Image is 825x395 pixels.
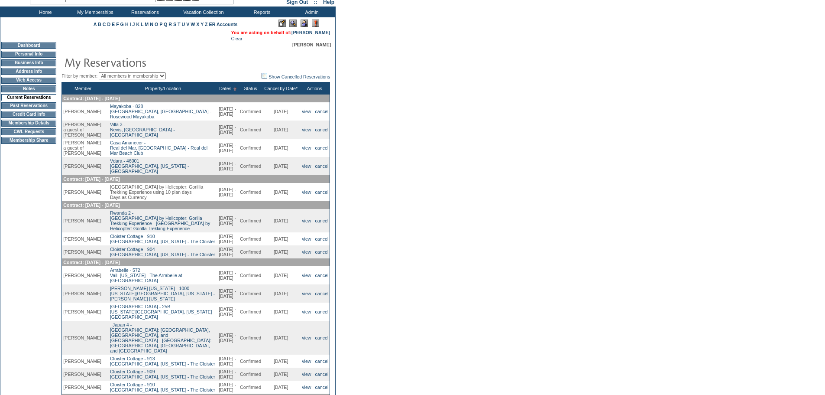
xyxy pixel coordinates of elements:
a: cancel [315,236,329,242]
td: [PERSON_NAME] [62,321,104,355]
td: [DATE] - [DATE] [217,183,239,201]
a: Cancel by Date* [264,86,298,91]
a: C [103,22,106,27]
td: [PERSON_NAME] [62,157,104,175]
a: view [302,291,311,296]
a: view [302,218,311,223]
a: view [302,236,311,242]
td: [DATE] [262,321,299,355]
td: [DATE] [262,368,299,381]
a: Member [74,86,91,91]
td: [DATE] [262,102,299,121]
a: W [191,22,195,27]
a: Rwanda 2 -[GEOGRAPHIC_DATA] by Helicopter: Gorilla Trekking Experience - [GEOGRAPHIC_DATA] by Hel... [110,210,210,231]
span: Contract: [DATE] - [DATE] [63,176,120,182]
span: Filter by member: [61,73,97,78]
td: [DATE] [262,245,299,258]
td: Confirmed [239,121,262,139]
a: view [302,189,311,195]
a: cancel [315,163,329,169]
td: Confirmed [239,266,262,284]
a: cancel [315,359,329,364]
a: F [116,22,119,27]
img: pgTtlMyReservations.gif [64,53,237,71]
td: CWL Requests [1,128,56,135]
td: Dashboard [1,42,56,49]
a: [PERSON_NAME] [291,30,330,35]
td: [DATE] [262,139,299,157]
td: [PERSON_NAME] [62,284,104,303]
td: [DATE] - [DATE] [217,303,239,321]
td: [DATE] - [DATE] [217,209,239,232]
td: [PERSON_NAME] [62,232,104,245]
td: Confirmed [239,284,262,303]
a: J [132,22,135,27]
a: T [178,22,181,27]
td: Membership Details [1,120,56,127]
td: Past Reservations [1,102,56,109]
td: [DATE] [262,157,299,175]
td: [PERSON_NAME] [62,368,104,381]
span: You are acting on behalf of: [231,30,330,35]
a: A [94,22,97,27]
a: Arrabelle - 572Vail, [US_STATE] - The Arrabelle at [GEOGRAPHIC_DATA] [110,268,182,283]
td: [DATE] - [DATE] [217,321,239,355]
a: view [302,249,311,255]
td: [DATE] - [DATE] [217,355,239,368]
td: Home [19,7,69,17]
td: Confirmed [239,232,262,245]
img: Log Concern/Member Elevation [312,20,319,27]
a: _Japan 4 -[GEOGRAPHIC_DATA]: [GEOGRAPHIC_DATA], [GEOGRAPHIC_DATA], and [GEOGRAPHIC_DATA] - [GEOGR... [110,322,211,353]
td: Vacation Collection [169,7,236,17]
td: [DATE] [262,183,299,201]
a: view [302,385,311,390]
a: M [145,22,149,27]
a: Dates [219,86,231,91]
td: [PERSON_NAME] [62,209,104,232]
td: [DATE] - [DATE] [217,266,239,284]
span: [PERSON_NAME] [292,42,331,47]
td: [DATE] [262,266,299,284]
img: Ascending [231,87,237,91]
td: [PERSON_NAME] [62,303,104,321]
a: Mayakoba - 828[GEOGRAPHIC_DATA], [GEOGRAPHIC_DATA] - Rosewood Mayakoba [110,104,211,119]
td: Confirmed [239,139,262,157]
td: [DATE] - [DATE] [217,245,239,258]
a: cancel [315,309,329,314]
a: cancel [315,291,329,296]
a: X [196,22,199,27]
td: [PERSON_NAME] [62,381,104,394]
a: view [302,359,311,364]
a: O [155,22,158,27]
td: [DATE] - [DATE] [217,102,239,121]
a: view [302,109,311,114]
td: [DATE] [262,355,299,368]
td: [DATE] - [DATE] [217,284,239,303]
a: Cloister Cottage - 910[GEOGRAPHIC_DATA], [US_STATE] - The Cloister [110,234,215,244]
a: Show Cancelled Reservations [262,74,330,79]
td: Confirmed [239,157,262,175]
a: Vdara - 46001[GEOGRAPHIC_DATA], [US_STATE] - [GEOGRAPHIC_DATA] [110,158,189,174]
a: G [120,22,124,27]
td: [DATE] [262,284,299,303]
td: Current Reservations [1,94,56,101]
td: [DATE] [262,121,299,139]
a: I [130,22,131,27]
a: N [150,22,153,27]
a: B [98,22,101,27]
td: [PERSON_NAME], a guest of [PERSON_NAME] [62,139,104,157]
a: Villa 3 -Nevis, [GEOGRAPHIC_DATA] - [GEOGRAPHIC_DATA] [110,122,175,137]
td: [DATE] - [DATE] [217,157,239,175]
span: Contract: [DATE] - [DATE] [63,96,120,101]
td: [DATE] - [DATE] [217,232,239,245]
a: cancel [315,249,329,255]
td: Confirmed [239,355,262,368]
img: chk_off.JPG [262,73,267,78]
a: S [173,22,176,27]
td: Membership Share [1,137,56,144]
td: Credit Card Info [1,111,56,118]
td: [DATE] - [DATE] [217,381,239,394]
td: [DATE] - [DATE] [217,139,239,157]
span: Contract: [DATE] - [DATE] [63,260,120,265]
a: cancel [315,273,329,278]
